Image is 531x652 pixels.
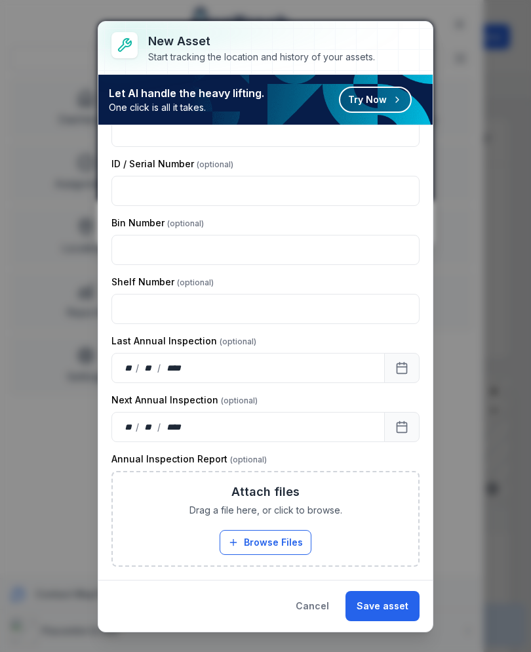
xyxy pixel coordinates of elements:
div: year, [162,361,186,375]
button: Try Now [339,87,412,113]
h3: Attach files [231,483,300,501]
label: Shelf Number [111,275,214,289]
button: Cancel [285,591,340,621]
strong: Let AI handle the heavy lifting. [109,85,264,101]
div: day, [123,361,136,375]
button: Save asset [345,591,420,621]
h3: New asset [148,32,375,51]
label: Last Annual Inspection [111,335,256,348]
label: ID / Serial Number [111,157,233,171]
div: / [157,361,162,375]
button: Calendar [384,412,420,442]
div: / [136,361,140,375]
span: Drag a file here, or click to browse. [189,504,342,517]
button: Calendar [384,353,420,383]
div: / [136,420,140,434]
label: Next Annual Inspection [111,394,258,407]
label: Annual Inspection Report [111,453,267,466]
div: / [157,420,162,434]
span: One click is all it takes. [109,101,264,114]
button: Browse Files [220,530,311,555]
div: day, [123,420,136,434]
div: year, [162,420,186,434]
div: month, [140,420,158,434]
label: Bin Number [111,216,204,230]
div: Start tracking the location and history of your assets. [148,51,375,64]
div: month, [140,361,158,375]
